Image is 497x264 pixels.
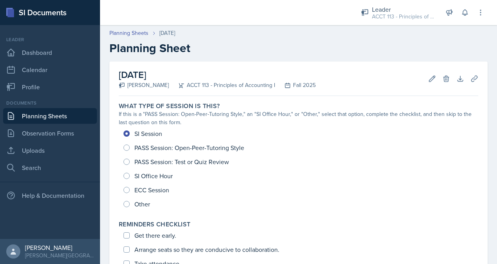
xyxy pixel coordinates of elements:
[3,45,97,60] a: Dashboard
[109,41,488,55] h2: Planning Sheet
[119,110,478,127] div: If this is a "PASS Session: Open-Peer-Tutoring Style," an "SI Office Hour," or "Other," select th...
[25,244,94,251] div: [PERSON_NAME]
[3,160,97,175] a: Search
[3,62,97,78] a: Calendar
[169,81,275,89] div: ACCT 113 - Principles of Accounting I
[119,81,169,89] div: [PERSON_NAME]
[3,36,97,43] div: Leader
[25,251,94,259] div: [PERSON_NAME][GEOGRAPHIC_DATA]
[109,29,148,37] a: Planning Sheets
[372,13,434,21] div: ACCT 113 - Principles of Accounting I / Fall 2025
[3,79,97,95] a: Profile
[3,108,97,124] a: Planning Sheets
[3,99,97,107] div: Documents
[159,29,175,37] div: [DATE]
[372,5,434,14] div: Leader
[275,81,316,89] div: Fall 2025
[119,68,316,82] h2: [DATE]
[3,143,97,158] a: Uploads
[119,102,220,110] label: What type of session is this?
[3,188,97,203] div: Help & Documentation
[3,125,97,141] a: Observation Forms
[119,221,191,228] label: Reminders Checklist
